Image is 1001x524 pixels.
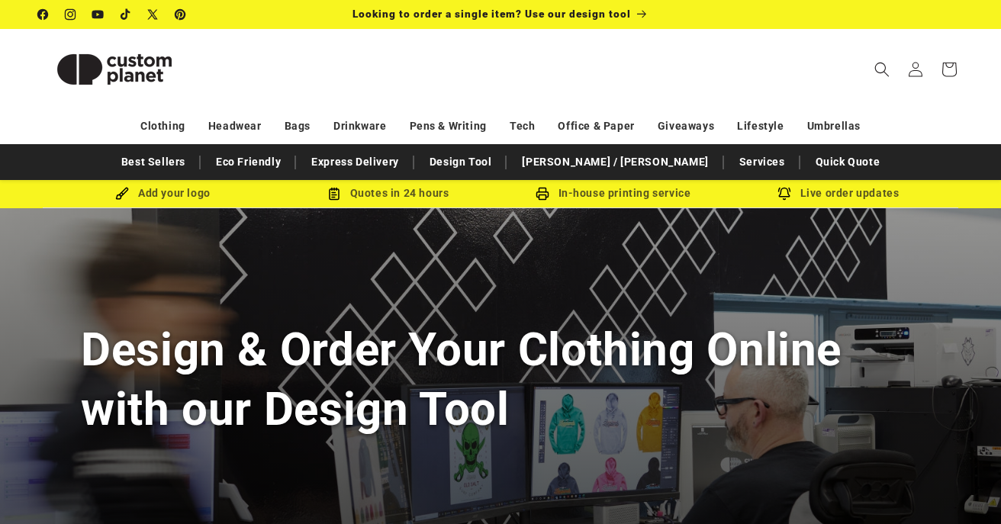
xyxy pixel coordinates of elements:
span: Looking to order a single item? Use our design tool [352,8,631,20]
img: Order Updates Icon [327,187,341,201]
a: Pens & Writing [410,113,487,140]
a: Tech [510,113,535,140]
img: Brush Icon [115,187,129,201]
a: Lifestyle [737,113,784,140]
a: Eco Friendly [208,149,288,175]
div: Quotes in 24 hours [275,184,500,203]
a: Headwear [208,113,262,140]
a: Bags [285,113,311,140]
summary: Search [865,53,899,86]
a: Office & Paper [558,113,634,140]
a: Design Tool [422,149,500,175]
a: Quick Quote [808,149,888,175]
a: Services [732,149,793,175]
a: Umbrellas [807,113,861,140]
a: Clothing [140,113,185,140]
img: Order updates [777,187,791,201]
a: Drinkware [333,113,386,140]
a: [PERSON_NAME] / [PERSON_NAME] [514,149,716,175]
img: Custom Planet [38,35,191,104]
h1: Design & Order Your Clothing Online with our Design Tool [81,320,920,438]
a: Express Delivery [304,149,407,175]
div: Live order updates [726,184,951,203]
div: Add your logo [50,184,275,203]
a: Giveaways [658,113,714,140]
div: In-house printing service [500,184,726,203]
a: Custom Planet [33,29,197,109]
a: Best Sellers [114,149,193,175]
img: In-house printing [536,187,549,201]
